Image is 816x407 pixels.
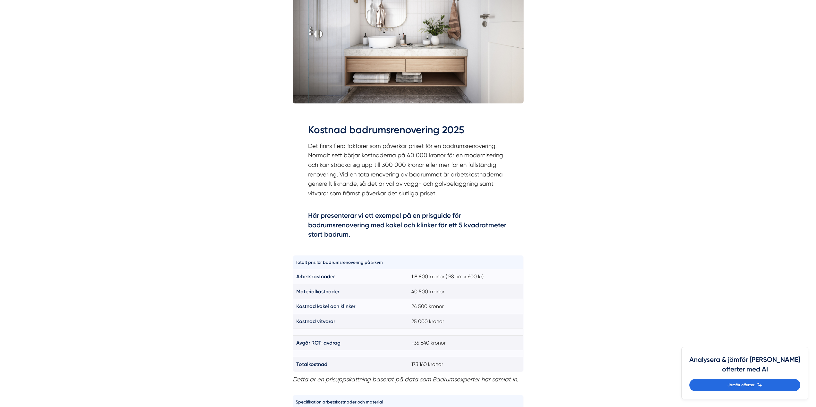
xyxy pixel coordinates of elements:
[296,303,355,309] strong: Kostnad kakel och klinker
[308,141,508,208] p: Det finns flera faktorer som påverkar priset för en badrumsrenovering. Normalt sett börjar kostna...
[408,336,524,350] td: -35 640 kronor
[408,284,524,299] td: 40 500 kronor
[408,269,524,284] td: 118 800 kronor (198 tim x 600 kr)
[308,211,508,241] h4: Här presenterar vi ett exempel på en prisguide för badrumsrenovering med kakel och klinker för et...
[408,357,524,372] td: 173 160 kronor
[308,123,508,141] h2: Kostnad badrumsrenovering 2025
[296,318,335,324] strong: Kostnad vitvaror
[408,314,524,329] td: 25 000 kronor
[689,379,800,391] a: Jämför offerter
[296,340,341,346] strong: Avgår ROT-avdrag
[293,376,518,383] em: Detta är en prisuppskattning baserat på data som Badrumsexperter har samlat in.
[689,355,800,379] h4: Analysera & jämför [PERSON_NAME] offerter med AI
[296,273,335,280] strong: Arbetskostnader
[728,382,754,388] span: Jämför offerter
[296,289,339,295] strong: Materialkostnader
[293,256,408,269] th: Totalt pris för badrumsrenovering på 5 kvm
[408,299,524,314] td: 24 500 kronor
[296,361,327,367] strong: Totalkostnad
